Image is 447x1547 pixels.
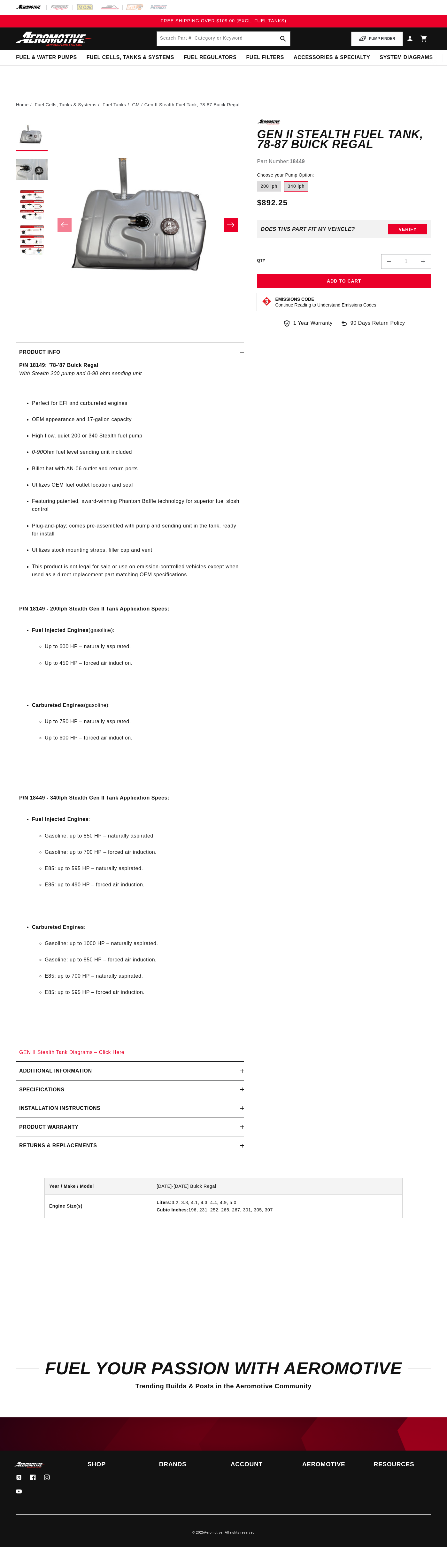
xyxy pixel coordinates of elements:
[45,717,241,726] li: Up to 750 HP – naturally aspirated.
[32,701,241,768] li: (gasoline):
[45,956,241,964] li: Gasoline: up to 850 HP – forced air induction.
[16,119,244,330] media-gallery: Gallery Viewer
[19,348,60,356] h2: Product Info
[257,274,431,288] button: Add to Cart
[144,101,240,108] li: Gen II Stealth Fuel Tank, 78-87 Buick Regal
[45,972,241,980] li: E85: up to 700 HP – naturally aspirated.
[32,522,241,538] li: Plug-and-play; comes pre-assembled with pump and sending unit in the tank, ready for install
[289,50,375,65] summary: Accessories & Specialty
[32,924,84,930] strong: Carbureted Engines
[32,481,241,489] li: Utilizes OEM fuel outlet location and seal
[45,988,241,997] li: E85: up to 595 HP – forced air induction.
[275,297,314,302] strong: Emissions Code
[45,1178,152,1194] th: Year / Make / Model
[241,50,289,65] summary: Fuel Filters
[103,101,126,108] a: Fuel Tanks
[14,1462,46,1468] img: Aeromotive
[184,54,236,61] span: Fuel Regulators
[45,832,241,840] li: Gasoline: up to 850 HP – naturally aspirated.
[32,923,241,1023] li: :
[276,32,290,46] button: search button
[257,197,288,209] span: $892.25
[32,432,241,440] li: High flow, quiet 200 or 340 Stealth fuel pump
[19,1050,124,1055] a: GEN II Stealth Tank Diagrams – Click Here
[32,415,241,424] li: OEM appearance and 17-gallon capacity
[262,296,272,307] img: Emissions code
[19,1141,97,1150] h2: Returns & replacements
[45,864,241,873] li: E85: up to 595 HP – naturally aspirated.
[157,1200,172,1205] strong: Liters:
[19,362,98,368] strong: P/N 18149: '78-'87 Buick Regal
[16,1099,244,1118] summary: Installation Instructions
[275,296,376,308] button: Emissions CodeContinue Reading to Understand Emissions Codes
[246,54,284,61] span: Fuel Filters
[275,302,376,308] p: Continue Reading to Understand Emissions Codes
[14,31,94,46] img: Aeromotive
[16,54,77,61] span: Fuel & Water Pumps
[231,1462,288,1467] summary: Account
[16,1136,244,1155] summary: Returns & replacements
[290,159,305,164] strong: 18449
[192,1531,224,1534] small: © 2025 .
[16,101,431,108] nav: breadcrumbs
[88,1462,145,1467] summary: Shop
[283,319,333,327] a: 1 Year Warranty
[87,54,174,61] span: Fuel Cells, Tanks & Systems
[294,54,370,61] span: Accessories & Specialty
[225,1531,255,1534] small: All rights reserved
[58,218,72,232] button: Slide left
[261,226,355,232] div: Does This part fit My vehicle?
[35,101,101,108] li: Fuel Cells, Tanks & Systems
[302,1462,359,1467] summary: Aeromotive
[16,190,48,222] button: Load image 3 in gallery view
[16,1361,431,1376] h2: Fuel Your Passion with Aeromotive
[159,1462,216,1467] summary: Brands
[45,939,241,948] li: Gasoline: up to 1000 HP – naturally aspirated.
[32,546,241,554] li: Utilizes stock mounting straps, filler cap and vent
[11,50,82,65] summary: Fuel & Water Pumps
[293,319,333,327] span: 1 Year Warranty
[32,815,241,915] li: :
[45,1194,152,1218] th: Engine Size(s)
[16,119,48,151] button: Load image 1 in gallery view
[157,1207,189,1212] strong: Cubic Inches:
[135,1383,312,1390] span: Trending Builds & Posts in the Aeromotive Community
[19,606,169,611] strong: P/N 18149 - 200lph Stealth Gen II Tank Application Specs:
[16,101,29,108] a: Home
[257,258,265,263] label: QTY
[257,172,314,178] legend: Choose your Pump Option:
[32,399,241,407] li: Perfect for EFI and carbureted engines
[351,32,403,46] button: PUMP FINDER
[32,465,241,473] li: Billet hat with AN-06 outlet and return ports
[19,1067,92,1075] h2: Additional information
[16,225,48,257] button: Load image 4 in gallery view
[16,1081,244,1099] summary: Specifications
[45,881,241,889] li: E85: up to 490 HP – forced air induction.
[257,181,281,192] label: 200 lph
[284,181,308,192] label: 340 lph
[19,1104,100,1112] h2: Installation Instructions
[16,155,48,186] button: Load image 2 in gallery view
[45,642,241,651] li: Up to 600 HP – naturally aspirated.
[374,1462,431,1467] h2: Resources
[32,816,89,822] strong: Fuel Injected Engines
[388,224,427,234] button: Verify
[257,157,431,166] div: Part Number:
[32,702,84,708] strong: Carbureted Engines
[152,1194,402,1218] td: 3.2, 3.8, 4.1, 4.3, 4.4, 4.9, 5.0 196, 231, 252, 265, 267, 301, 305, 307
[380,54,433,61] span: System Diagrams
[132,101,140,108] a: GM
[224,218,238,232] button: Slide right
[19,1123,79,1131] h2: Product warranty
[19,371,142,376] em: With Stealth 200 pump and 0-90 ohm sending unit
[161,18,286,23] span: FREE SHIPPING OVER $109.00 (EXCL. FUEL TANKS)
[32,497,241,513] li: Featuring patented, award-winning Phantom Baffle technology for superior fuel slosh control
[16,1118,244,1136] summary: Product warranty
[351,319,405,334] span: 90 Days Return Policy
[16,1062,244,1080] summary: Additional information
[45,848,241,856] li: Gasoline: up to 700 HP – forced air induction.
